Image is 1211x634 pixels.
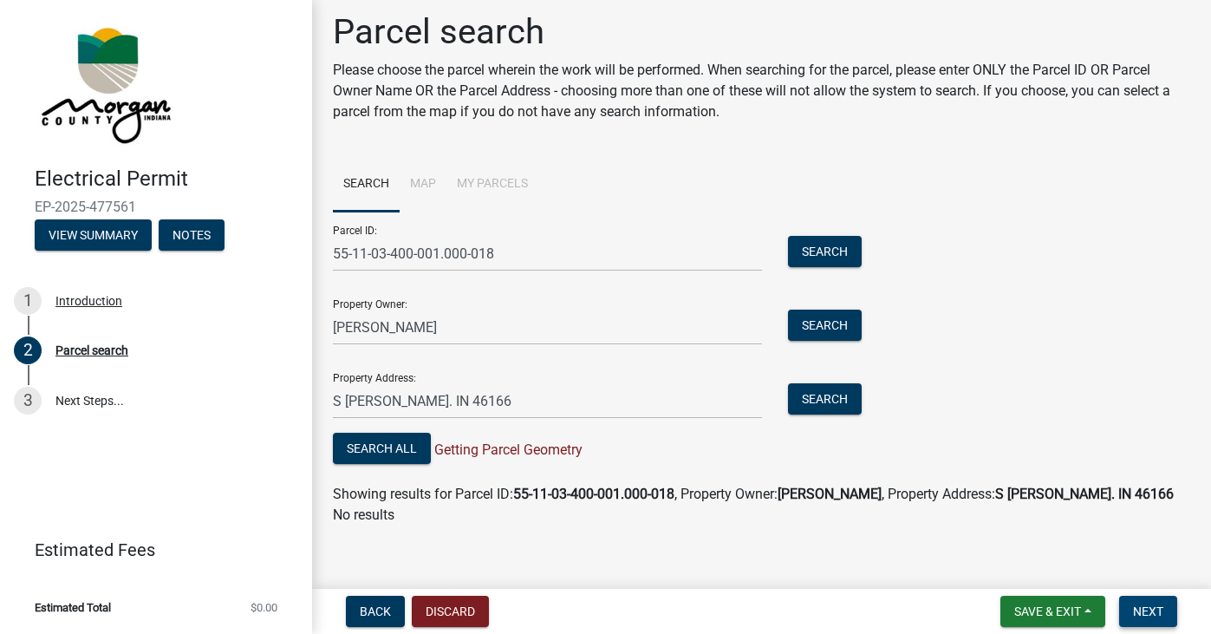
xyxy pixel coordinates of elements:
button: Search [788,383,862,415]
div: 2 [14,337,42,364]
h4: Electrical Permit [35,167,298,192]
div: Parcel search [55,344,128,356]
div: Showing results for Parcel ID: , Property Owner: , Property Address: [333,484,1190,505]
strong: [PERSON_NAME] [778,486,882,502]
strong: 55-11-03-400-001.000-018 [513,486,674,502]
button: Back [346,596,405,627]
wm-modal-confirm: Notes [159,229,225,243]
button: Search [788,310,862,341]
span: Estimated Total [35,602,111,613]
button: Search [788,236,862,267]
span: $0.00 [251,602,277,613]
button: View Summary [35,219,152,251]
a: Search [333,157,400,212]
div: 1 [14,287,42,315]
span: Back [360,605,391,618]
div: 3 [14,387,42,415]
strong: S [PERSON_NAME]. IN 46166 [995,486,1174,502]
span: Save & Exit [1014,605,1081,618]
button: Save & Exit [1000,596,1105,627]
wm-modal-confirm: Summary [35,229,152,243]
span: EP-2025-477561 [35,199,277,215]
a: Estimated Fees [14,533,284,567]
button: Notes [159,219,225,251]
span: Getting Parcel Geometry [431,441,583,458]
img: Morgan County, Indiana [35,18,174,148]
p: No results [333,505,1190,526]
h1: Parcel search [333,11,1190,53]
button: Next [1119,596,1177,627]
div: Introduction [55,295,122,307]
span: Next [1133,605,1163,618]
p: Please choose the parcel wherein the work will be performed. When searching for the parcel, pleas... [333,60,1190,122]
button: Search All [333,433,431,464]
button: Discard [412,596,489,627]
